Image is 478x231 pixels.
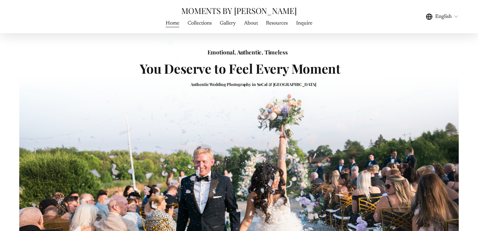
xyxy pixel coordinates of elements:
strong: Emotional, Authentic, Timeless [207,48,288,56]
a: Home [166,19,179,28]
strong: You Deserve to Feel Every Moment [140,60,341,77]
strong: Authentic Wedding Photography in SoCal & [GEOGRAPHIC_DATA] [191,82,316,87]
span: Gallery [220,19,236,27]
a: About [244,19,258,28]
a: Collections [188,19,212,28]
a: MOMENTS BY [PERSON_NAME] [181,5,296,16]
a: Resources [266,19,288,28]
a: Inquire [296,19,312,28]
a: folder dropdown [220,19,236,28]
div: language picker [426,12,459,21]
span: English [435,13,452,21]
